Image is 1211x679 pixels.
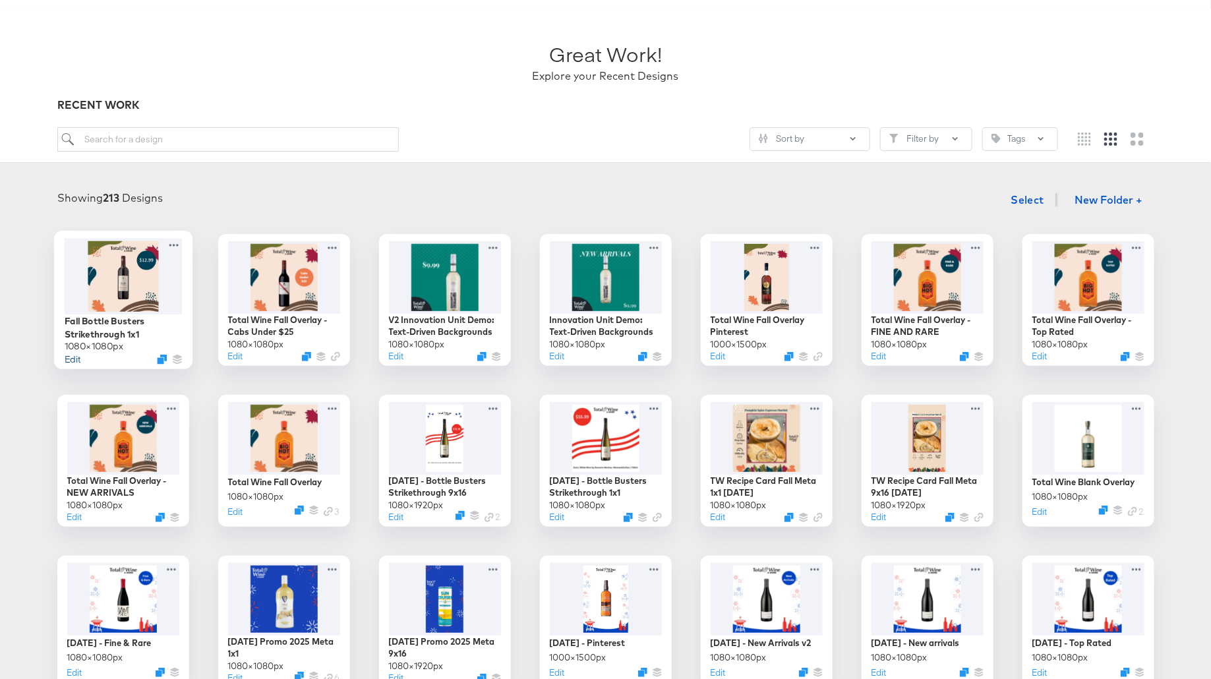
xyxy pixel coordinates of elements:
svg: Duplicate [960,352,969,361]
div: Explore your Recent Designs [533,69,679,84]
div: 1080 × 1080 px [228,490,284,503]
div: 1080 × 1080 px [550,338,606,351]
div: TW Recipe Card Fall Meta 1x1 [DATE]1080×1080pxEditDuplicate [701,395,833,527]
svg: Duplicate [302,352,311,361]
button: Edit [550,350,565,363]
svg: Duplicate [456,511,465,520]
svg: Duplicate [799,668,808,677]
svg: Duplicate [784,352,794,361]
div: [DATE] - Bottle Busters Strikethrough 1x1 [550,475,662,499]
svg: Duplicate [638,352,647,361]
button: Edit [389,511,404,523]
div: 1000 × 1500 px [550,651,606,664]
div: Fall Bottle Busters Strikethrough 1x1 [64,314,182,340]
div: 1080 × 1920 px [871,499,926,512]
div: 1080 × 1080 px [67,499,123,512]
div: 1080 × 1080 px [67,651,123,664]
button: FilterFilter by [880,127,972,151]
div: [DATE] Promo 2025 Meta 9x16 [389,635,501,660]
svg: Link [485,513,494,522]
svg: Medium grid [1104,133,1117,146]
button: Edit [711,666,726,679]
div: 1080 × 1080 px [711,651,767,664]
div: TW Recipe Card Fall Meta 9x16 [DATE] [871,475,984,499]
svg: Duplicate [624,513,633,522]
div: Great Work! [549,40,662,69]
svg: Link [653,513,662,522]
div: Total Wine Blank Overlay [1032,476,1135,488]
div: 1080 × 1080 px [871,338,928,351]
button: Duplicate [477,352,487,361]
svg: Link [324,507,333,516]
div: Innovation Unit Demo: Text-Driven Backgrounds [550,314,662,338]
div: 3 [324,506,340,518]
div: [DATE] - Bottle Busters Strikethrough 9x16 [389,475,501,499]
div: V2 Innovation Unit Demo: Text-Driven Backgrounds [389,314,501,338]
span: Select [1011,191,1044,209]
svg: Duplicate [1121,352,1130,361]
svg: Large grid [1131,133,1144,146]
div: 1080 × 1080 px [389,338,445,351]
svg: Link [813,513,823,522]
button: Edit [871,350,887,363]
button: Select [1005,187,1049,213]
div: 1080 × 1920 px [389,660,444,672]
div: Total Wine Fall Overlay [228,476,322,488]
button: Edit [67,511,82,523]
svg: Duplicate [638,668,647,677]
button: Edit [1032,666,1048,679]
button: Edit [64,353,80,365]
button: Edit [550,666,565,679]
button: Edit [228,506,243,518]
button: Duplicate [1099,506,1108,515]
div: [DATE] - Bottle Busters Strikethrough 9x161080×1920pxEditDuplicateLink 2 [379,395,511,527]
svg: Duplicate [1121,668,1130,677]
button: TagTags [982,127,1058,151]
svg: Filter [889,134,899,143]
div: [DATE] - Pinterest [550,637,626,649]
svg: Duplicate [157,355,167,365]
div: 1080 × 1080 px [1032,338,1088,351]
svg: Link [331,352,340,361]
div: 1080 × 1080 px [550,499,606,512]
button: Edit [228,350,243,363]
button: Edit [711,350,726,363]
div: 1080 × 1080 px [228,660,284,672]
div: Showing Designs [57,191,163,206]
svg: Duplicate [960,668,969,677]
svg: Duplicate [295,506,304,515]
button: Edit [67,666,82,679]
div: 2 [1128,506,1144,518]
div: Total Wine Fall Overlay Pinterest [711,314,823,338]
button: Edit [1032,506,1048,518]
svg: Duplicate [945,513,955,522]
svg: Link [974,513,984,522]
div: Total Wine Fall Overlay - Top Rated [1032,314,1144,338]
div: 1080 × 1920 px [389,499,444,512]
div: [DATE] - Top Rated [1032,637,1112,649]
button: Duplicate [156,513,165,522]
input: Search for a design [57,127,399,152]
div: Total Wine Fall Overlay - FINE AND RARE1080×1080pxEditDuplicate [862,234,993,366]
div: Total Wine Fall Overlay - Top Rated1080×1080pxEditDuplicate [1022,234,1154,366]
button: Edit [550,511,565,523]
strong: 213 [103,191,119,204]
button: Edit [871,666,887,679]
svg: Link [1128,507,1137,516]
div: [DATE] - Fine & Rare [67,637,152,649]
div: Total Wine Fall Overlay - NEW ARRIVALS [67,475,179,499]
svg: Sliders [759,134,768,143]
div: Total Wine Fall Overlay - NEW ARRIVALS1080×1080pxEditDuplicate [57,395,189,527]
div: TW Recipe Card Fall Meta 1x1 [DATE] [711,475,823,499]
